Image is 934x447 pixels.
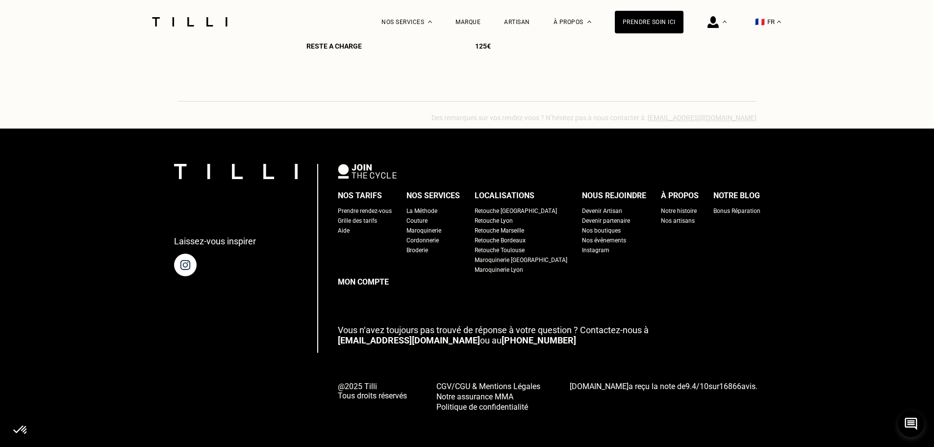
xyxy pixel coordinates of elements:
[713,188,760,203] div: Notre blog
[777,21,781,23] img: menu déroulant
[713,206,760,216] a: Bonus Réparation
[475,236,526,245] a: Retouche Bordeaux
[587,21,591,23] img: Menu déroulant à propos
[436,382,540,391] span: CGV/CGU & Mentions Légales
[436,392,513,401] span: Notre assurance MMA
[475,188,534,203] div: Localisations
[338,164,397,179] img: logo Join The Cycle
[648,114,757,122] a: [EMAIL_ADDRESS][DOMAIN_NAME]
[436,391,540,401] a: Notre assurance MMA
[475,206,557,216] a: Retouche [GEOGRAPHIC_DATA]
[475,255,567,265] a: Maroquinerie [GEOGRAPHIC_DATA]
[723,21,727,23] img: Menu déroulant
[685,382,708,391] span: /
[174,254,197,276] img: page instagram de Tilli une retoucherie à domicile
[475,245,525,255] a: Retouche Toulouse
[582,188,646,203] div: Nous rejoindre
[436,402,528,412] span: Politique de confidentialité
[301,42,368,50] p: Reste à charge
[338,325,649,335] span: Vous n‘avez toujours pas trouvé de réponse à votre question ? Contactez-nous à
[615,11,683,33] a: Prendre soin ici
[338,188,382,203] div: Nos tarifs
[174,164,298,179] img: logo Tilli
[755,17,765,26] span: 🇫🇷
[455,19,480,26] a: Marque
[338,335,480,345] a: [EMAIL_ADDRESS][DOMAIN_NAME]
[406,245,428,255] a: Broderie
[582,236,626,245] a: Nos événements
[719,382,741,391] span: 16866
[504,19,530,26] a: Artisan
[707,16,719,28] img: icône connexion
[174,236,256,246] p: Laissez-vous inspirer
[406,206,437,216] a: La Méthode
[338,325,760,345] p: ou au
[570,382,629,391] span: [DOMAIN_NAME]
[475,216,513,226] a: Retouche Lyon
[406,188,460,203] div: Nos services
[436,401,540,412] a: Politique de confidentialité
[469,42,497,50] p: 125€
[700,382,708,391] span: 10
[582,206,622,216] a: Devenir Artisan
[338,216,377,226] a: Grille des tarifs
[661,216,695,226] a: Nos artisans
[149,17,231,26] img: Logo du service de couturière Tilli
[582,216,630,226] a: Devenir partenaire
[502,335,576,345] a: [PHONE_NUMBER]
[436,381,540,391] a: CGV/CGU & Mentions Légales
[570,382,757,391] span: a reçu la note de sur avis.
[338,391,407,400] span: Tous droits réservés
[406,216,428,226] a: Couture
[661,188,699,203] div: À propos
[428,21,432,23] img: Menu déroulant
[178,114,757,122] p: Des remarques sur vos rendez-vous ? N’hésitez pas à nous contacter à :
[475,226,524,236] a: Retouche Marseille
[338,275,760,289] a: Mon compte
[406,226,441,236] a: Maroquinerie
[338,226,350,236] a: Aide
[338,206,392,216] a: Prendre rendez-vous
[685,382,696,391] span: 9.4
[582,245,609,255] a: Instagram
[475,265,523,275] a: Maroquinerie Lyon
[661,206,697,216] a: Notre histoire
[406,236,439,245] a: Cordonnerie
[582,226,621,236] a: Nos boutiques
[338,382,407,391] span: @2025 Tilli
